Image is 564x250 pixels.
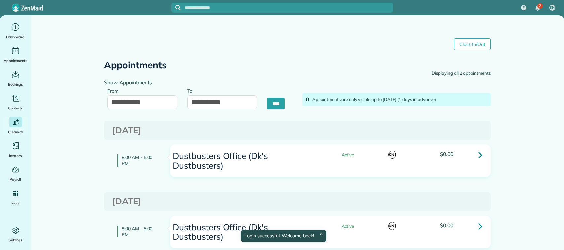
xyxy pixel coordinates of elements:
span: KN1 [388,151,396,159]
a: Appointments [3,46,28,64]
h3: Dustbusters Office (Dk's Dustbusters) [172,151,318,170]
span: KN1 [388,222,396,230]
div: Login successful. Welcome back! [241,230,326,242]
span: 7 [539,3,541,9]
label: To [187,84,196,97]
span: Settings [9,237,22,243]
h4: 8:00 AM - 5:00 PM [117,226,160,237]
a: Clock In/Out [454,38,491,50]
div: 7 unread notifications [531,1,545,15]
span: Appointments [4,57,27,64]
span: Bookings [8,81,23,88]
h4: 8:00 AM - 5:00 PM [117,154,160,166]
h3: Dustbusters Office (Dk's Dustbusters) [172,223,318,241]
span: Dashboard [6,34,25,40]
h2: Appointments [104,60,167,70]
span: More [11,200,19,206]
button: Focus search [171,5,181,10]
a: Contacts [3,93,28,111]
label: From [107,84,122,97]
a: Bookings [3,69,28,88]
div: Displaying all 2 appointments [432,70,491,77]
h4: Show Appointments [104,80,292,85]
span: $0.00 [440,151,453,157]
h3: [DATE] [112,126,482,135]
a: Settings [3,225,28,243]
a: Payroll [3,164,28,183]
span: Invoices [9,152,22,159]
span: Active [336,153,354,157]
span: KN [550,5,555,10]
span: $0.00 [440,223,453,228]
svg: Focus search [175,5,181,10]
a: Invoices [3,141,28,159]
span: Payroll [10,176,21,183]
a: Cleaners [3,117,28,135]
div: Appointments are only visible up to [DATE] (1 days in advance) [312,96,487,103]
span: Active [336,224,354,228]
span: Contacts [8,105,23,111]
h3: [DATE] [112,197,482,206]
span: Cleaners [8,129,23,135]
a: Dashboard [3,22,28,40]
